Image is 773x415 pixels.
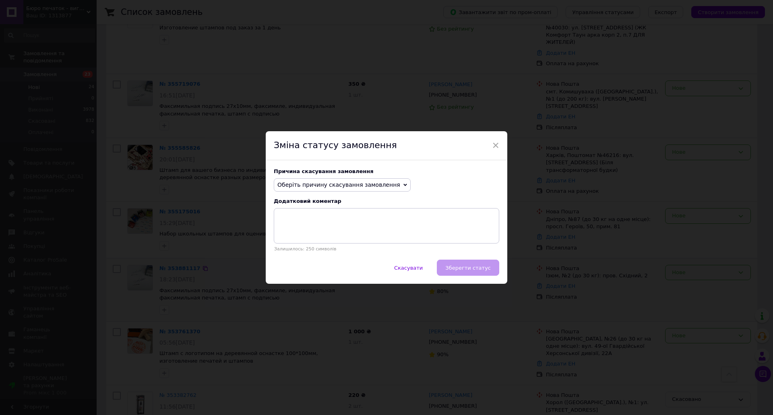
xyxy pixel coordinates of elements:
span: Скасувати [394,265,423,271]
p: Залишилось: 250 символів [274,246,499,252]
div: Зміна статусу замовлення [266,131,507,160]
span: × [492,138,499,152]
div: Причина скасування замовлення [274,168,499,174]
button: Скасувати [386,260,431,276]
span: Оберіть причину скасування замовлення [277,182,400,188]
div: Додатковий коментар [274,198,499,204]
